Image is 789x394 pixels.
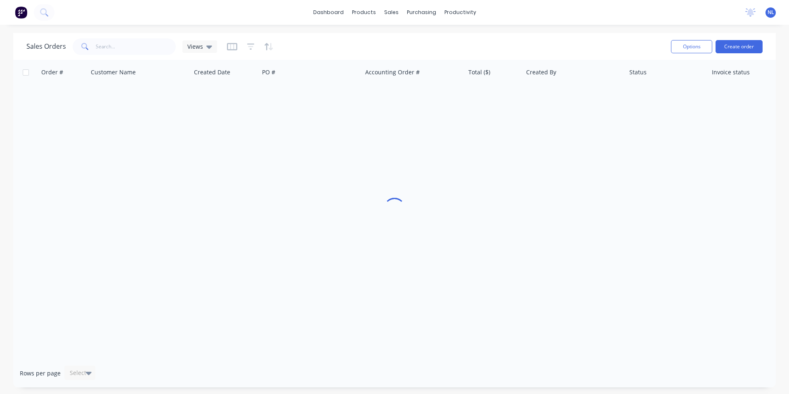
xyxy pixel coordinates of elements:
[365,68,420,76] div: Accounting Order #
[468,68,490,76] div: Total ($)
[41,68,63,76] div: Order #
[629,68,647,76] div: Status
[380,6,403,19] div: sales
[671,40,712,53] button: Options
[262,68,275,76] div: PO #
[194,68,230,76] div: Created Date
[768,9,774,16] span: NL
[403,6,440,19] div: purchasing
[20,369,61,377] span: Rows per page
[15,6,27,19] img: Factory
[70,369,91,377] div: Select...
[26,43,66,50] h1: Sales Orders
[440,6,480,19] div: productivity
[712,68,750,76] div: Invoice status
[187,42,203,51] span: Views
[309,6,348,19] a: dashboard
[526,68,556,76] div: Created By
[96,38,176,55] input: Search...
[716,40,763,53] button: Create order
[348,6,380,19] div: products
[91,68,136,76] div: Customer Name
